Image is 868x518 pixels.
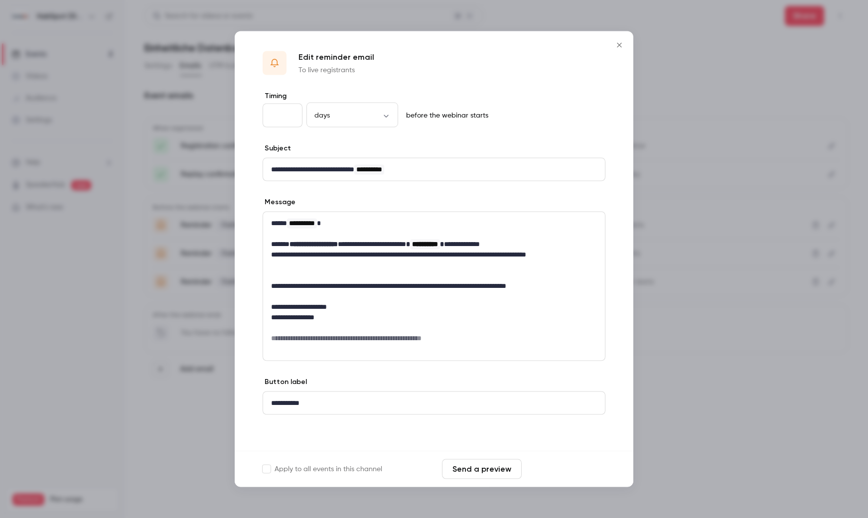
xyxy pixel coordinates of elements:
[263,197,295,207] label: Message
[263,212,605,349] div: editor
[263,143,291,153] label: Subject
[609,35,629,55] button: Close
[402,111,488,121] p: before the webinar starts
[263,464,382,474] label: Apply to all events in this channel
[442,459,522,479] button: Send a preview
[263,158,605,181] div: editor
[298,51,374,63] p: Edit reminder email
[526,459,605,479] button: Save changes
[263,392,605,414] div: editor
[298,65,374,75] p: To live registrants
[306,110,398,120] div: days
[263,377,307,387] label: Button label
[263,91,605,101] label: Timing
